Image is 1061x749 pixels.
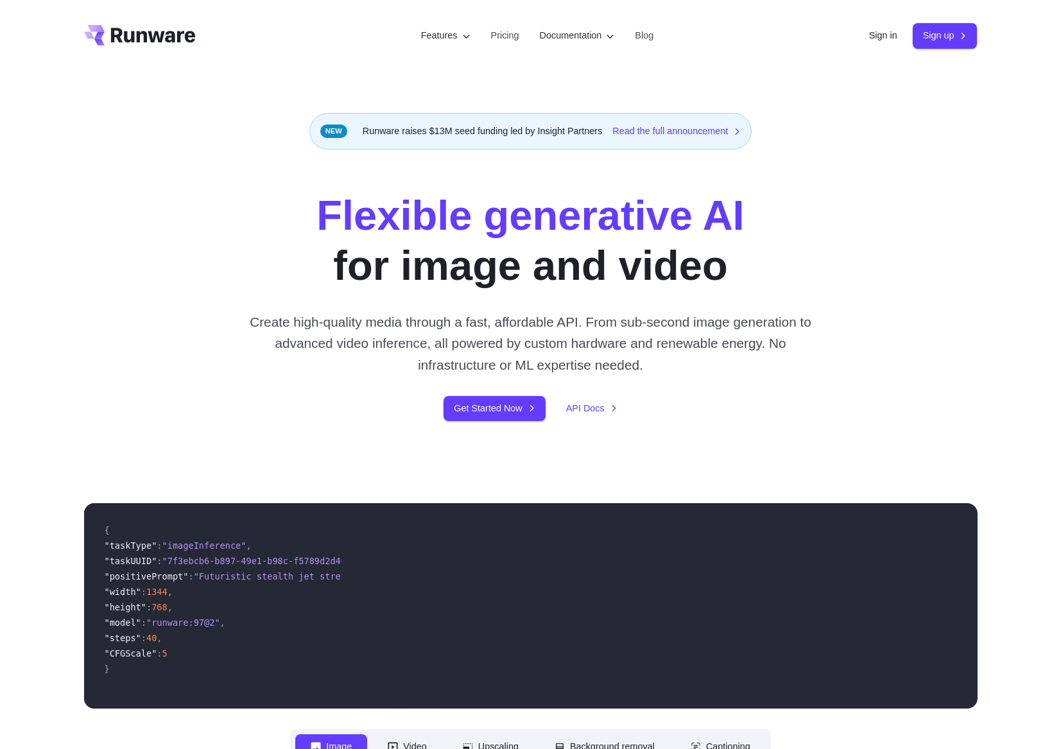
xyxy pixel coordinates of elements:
strong: Flexible generative AI [316,192,744,239]
span: "CFGScale" [105,648,157,659]
label: Documentation [540,28,615,43]
a: Pricing [491,28,519,43]
a: Get Started Now [444,396,545,421]
span: : [157,648,162,659]
label: Features [421,28,470,43]
span: , [157,633,162,643]
span: , [168,602,173,612]
span: { [105,525,110,535]
a: Sign in [869,28,897,43]
span: , [246,540,251,551]
span: "taskType" [105,540,157,551]
span: 5 [162,648,168,659]
span: : [141,587,146,597]
p: Create high-quality media through a fast, affordable API. From sub-second image generation to adv... [245,311,816,375]
span: "7f3ebcb6-b897-49e1-b98c-f5789d2d40d7" [162,556,362,566]
a: Blog [635,28,653,43]
span: "model" [105,617,141,628]
span: 1344 [146,587,168,597]
span: : [157,540,162,551]
a: API Docs [566,401,617,416]
span: "Futuristic stealth jet streaking through a neon-lit cityscape with glowing purple exhaust" [194,571,672,581]
span: 40 [146,633,157,643]
span: "imageInference" [162,540,246,551]
a: Read the full announcement [612,124,741,139]
span: "taskUUID" [105,556,157,566]
span: : [146,602,151,612]
h1: for image and video [316,191,744,291]
span: , [168,587,173,597]
span: 768 [151,602,168,612]
span: , [220,617,225,628]
a: Go to / [84,25,196,46]
span: } [105,664,110,674]
span: : [157,556,162,566]
a: Sign up [913,23,978,48]
span: "steps" [105,633,141,643]
span: "positivePrompt" [105,571,189,581]
span: : [141,633,146,643]
span: "height" [105,602,146,612]
span: "runware:97@2" [146,617,220,628]
div: Runware raises $13M seed funding led by Insight Partners [309,113,752,150]
span: : [141,617,146,628]
span: "width" [105,587,141,597]
span: : [188,571,193,581]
